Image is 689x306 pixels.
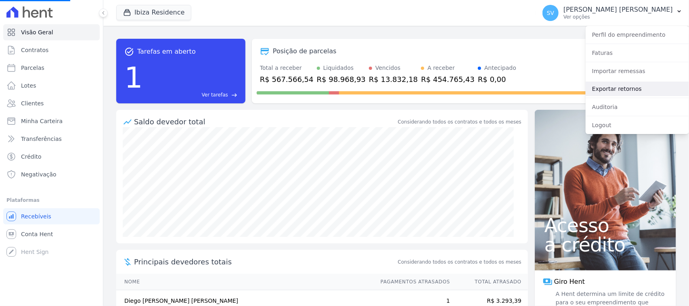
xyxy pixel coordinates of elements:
span: a crédito [544,235,666,254]
span: Negativação [21,170,57,178]
span: Considerando todos os contratos e todos os meses [398,258,521,266]
div: R$ 454.765,43 [421,74,475,85]
span: Clientes [21,99,44,107]
a: Parcelas [3,60,100,76]
div: Total a receber [260,64,314,72]
span: east [231,92,237,98]
div: R$ 98.968,93 [317,74,366,85]
div: Plataformas [6,195,96,205]
span: Visão Geral [21,28,53,36]
a: Recebíveis [3,208,100,224]
span: Principais devedores totais [134,256,396,267]
a: Negativação [3,166,100,182]
div: 1 [124,57,143,99]
th: Pagamentos Atrasados [373,274,450,290]
div: Saldo devedor total [134,116,396,127]
a: Clientes [3,95,100,111]
span: Contratos [21,46,48,54]
th: Nome [116,274,373,290]
div: R$ 0,00 [478,74,516,85]
span: Recebíveis [21,212,51,220]
span: Crédito [21,153,42,161]
div: Posição de parcelas [273,46,337,56]
a: Auditoria [586,100,689,114]
a: Faturas [586,46,689,60]
span: Conta Hent [21,230,53,238]
span: Giro Hent [554,277,585,287]
button: Ibiza Residence [116,5,191,20]
a: Contratos [3,42,100,58]
p: [PERSON_NAME] [PERSON_NAME] [563,6,673,14]
span: Tarefas em aberto [137,47,196,57]
span: Parcelas [21,64,44,72]
a: Conta Hent [3,226,100,242]
div: Antecipado [484,64,516,72]
p: Ver opções [563,14,673,20]
span: task_alt [124,47,134,57]
span: Ver tarefas [202,91,228,99]
th: Total Atrasado [450,274,528,290]
span: Minha Carteira [21,117,63,125]
div: Liquidados [323,64,354,72]
span: Transferências [21,135,62,143]
div: R$ 13.832,18 [369,74,418,85]
div: R$ 567.566,54 [260,74,314,85]
a: Ver tarefas east [146,91,237,99]
span: Acesso [544,216,666,235]
button: SV [PERSON_NAME] [PERSON_NAME] Ver opções [536,2,689,24]
a: Transferências [3,131,100,147]
div: Considerando todos os contratos e todos os meses [398,118,521,126]
a: Lotes [3,78,100,94]
span: Lotes [21,82,36,90]
a: Importar remessas [586,64,689,78]
a: Minha Carteira [3,113,100,129]
a: Exportar retornos [586,82,689,96]
a: Crédito [3,149,100,165]
div: Vencidos [375,64,400,72]
a: Logout [586,118,689,132]
a: Perfil do empreendimento [586,27,689,42]
a: Visão Geral [3,24,100,40]
div: A receber [427,64,455,72]
span: SV [547,10,554,16]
